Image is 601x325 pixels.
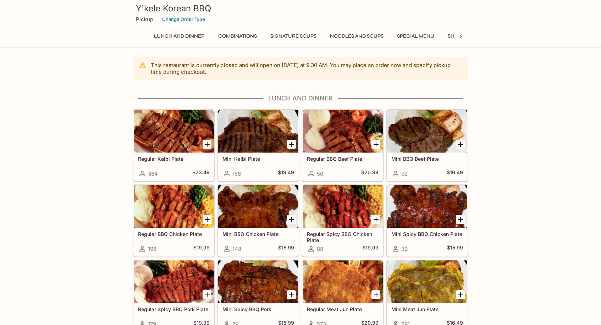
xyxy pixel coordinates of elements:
span: 198 [148,246,156,252]
div: Mini BBQ Chicken Plate [218,185,298,228]
button: Add Mini Meat Jun Plate [456,290,465,299]
h5: $15.99 [447,244,463,253]
button: Add Mini Kalbi Plate [287,140,296,149]
span: 384 [148,170,158,177]
h5: Regular BBQ Chicken Plate [138,231,210,237]
button: Combinations [214,31,261,41]
button: Add Regular Spicy BBQ Pork Plate [203,290,211,299]
button: Add Regular Spicy BBQ Chicken Plate [371,215,380,224]
button: Signature Soups [266,31,320,41]
h5: $19.49 [278,169,294,178]
h3: Y'kele Korean BBQ [136,3,465,14]
h5: Mini Spicy BBQ Pork [222,306,294,312]
h5: $16.49 [447,169,463,178]
button: Add Mini Spicy BBQ Chicken Plate [456,215,465,224]
span: 50 [317,170,323,177]
button: Noodles and Soups [326,31,387,41]
div: Regular Kalbi Plate [134,110,214,153]
button: Add Regular Kalbi Plate [203,140,211,149]
div: Regular BBQ Beef Plate [303,110,383,153]
div: Regular BBQ Chicken Plate [134,185,214,228]
span: 39 [401,246,408,252]
button: Change Order Type [159,14,208,25]
span: 32 [401,170,408,177]
div: Mini Kalbi Plate [218,110,298,153]
a: Regular BBQ Beef Plate50$20.99 [302,110,383,181]
p: This restaurant is currently closed and will open on [DATE] at 9:30 AM . You may place an order n... [151,62,462,75]
button: Add Regular BBQ Chicken Plate [203,215,211,224]
h5: Regular Spicy BBQ Pork Plate [138,306,210,312]
div: Mini Meat Jun Plate [387,260,467,303]
div: Regular Spicy BBQ Chicken Plate [303,185,383,228]
h5: $15.99 [278,244,294,253]
a: Regular Kalbi Plate384$23.49 [133,110,214,181]
a: Mini BBQ Beef Plate32$16.49 [387,110,468,181]
button: Add Mini Spicy BBQ Pork [287,290,296,299]
h5: $19.99 [193,244,210,253]
a: Mini Spicy BBQ Chicken Plate39$15.99 [387,185,468,257]
div: Regular Meat Jun Plate [303,260,383,303]
div: Regular Spicy BBQ Pork Plate [134,260,214,303]
span: 158 [232,170,241,177]
button: Add Regular BBQ Beef Plate [371,140,380,149]
button: Add Regular Meat Jun Plate [371,290,380,299]
h5: $19.99 [362,244,379,253]
button: Special Menu [393,31,438,41]
button: Lunch and Dinner [150,31,209,41]
p: Pickup [136,16,153,23]
h4: Lunch and Dinner [133,94,468,102]
h5: Mini Meat Jun Plate [391,306,463,312]
h5: Regular Kalbi Plate [138,156,210,162]
span: 148 [232,246,241,252]
div: Mini Spicy BBQ Chicken Plate [387,185,467,228]
h5: Mini BBQ Chicken Plate [222,231,294,237]
h5: $23.49 [192,169,210,178]
button: Add Mini BBQ Chicken Plate [287,215,296,224]
button: Add Mini BBQ Beef Plate [456,140,465,149]
h5: Regular BBQ Beef Plate [307,156,379,162]
button: Shrimp Combos [444,31,495,41]
a: Regular Spicy BBQ Chicken Plate88$19.99 [302,185,383,257]
h5: Regular Spicy BBQ Chicken Plate [307,231,379,243]
a: Mini BBQ Chicken Plate148$15.99 [218,185,299,257]
h5: Mini Kalbi Plate [222,156,294,162]
div: Mini Spicy BBQ Pork [218,260,298,303]
span: 88 [317,246,323,252]
h5: Mini Spicy BBQ Chicken Plate [391,231,463,237]
h5: Mini BBQ Beef Plate [391,156,463,162]
a: Regular BBQ Chicken Plate198$19.99 [133,185,214,257]
h5: $20.99 [361,169,379,178]
h5: Regular Meat Jun Plate [307,306,379,312]
a: Mini Kalbi Plate158$19.49 [218,110,299,181]
div: Mini BBQ Beef Plate [387,110,467,153]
